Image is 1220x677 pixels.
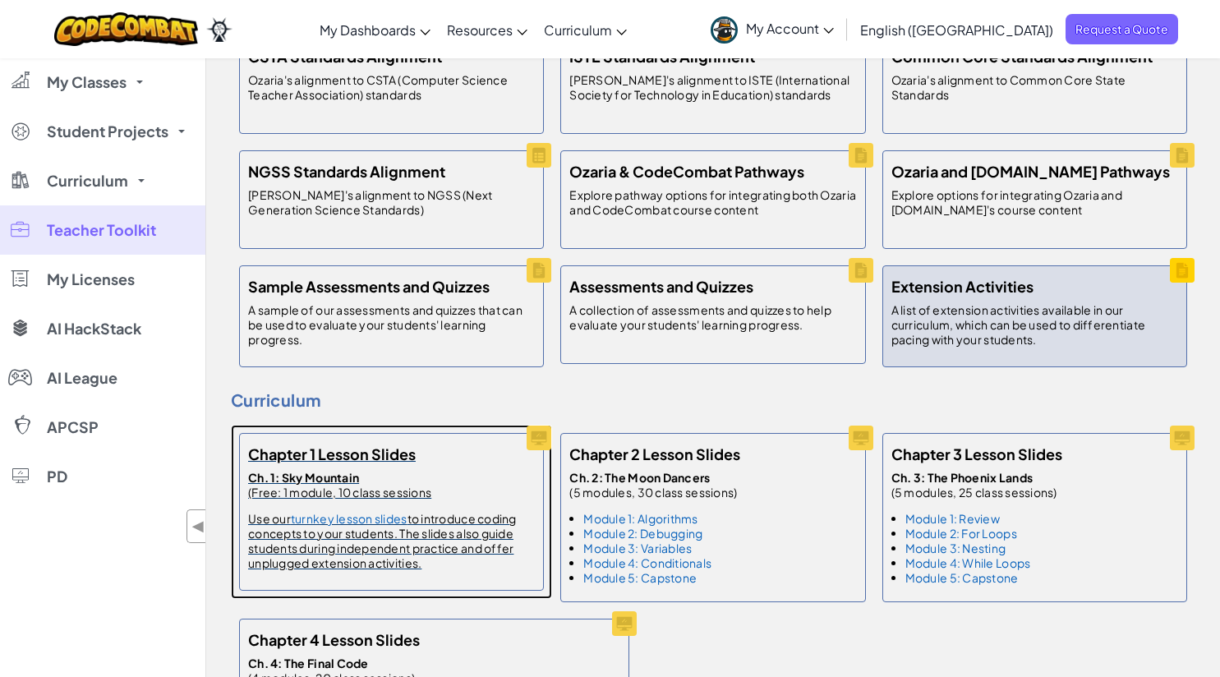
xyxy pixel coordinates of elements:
[552,27,873,142] a: ISTE Standards Alignment [PERSON_NAME]'s alignment to ISTE (International Society for Technology ...
[47,371,117,385] span: AI League
[891,302,1178,347] p: A list of extension activities available in our curriculum, which can be used to differentiate pa...
[569,470,710,485] strong: Ch. 2: The Moon Dancers
[860,21,1053,39] span: English ([GEOGRAPHIC_DATA])
[206,17,232,42] img: Ozaria
[1066,14,1178,44] a: Request a Quote
[248,511,535,570] p: Use our to introduce coding concepts to your students. The slides also guide students during inde...
[47,75,127,90] span: My Classes
[47,223,156,237] span: Teacher Toolkit
[54,12,198,46] img: CodeCombat logo
[191,514,205,538] span: ◀
[746,20,834,37] span: My Account
[711,16,738,44] img: avatar
[891,159,1170,183] h5: Ozaria and [DOMAIN_NAME] Pathways
[447,21,513,39] span: Resources
[905,555,1031,570] a: Module 4: While Loops
[544,21,612,39] span: Curriculum
[569,442,740,466] h5: Chapter 2 Lesson Slides
[569,274,753,298] h5: Assessments and Quizzes
[439,7,536,52] a: Resources
[47,124,168,139] span: Student Projects
[248,442,416,466] h5: Chapter 1 Lesson Slides
[583,555,711,570] a: Module 4: Conditionals
[569,302,856,332] p: A collection of assessments and quizzes to help evaluate your students' learning progress.
[905,541,1006,555] a: Module 3: Nesting
[248,274,490,298] h5: Sample Assessments and Quizzes
[891,442,1062,466] h5: Chapter 3 Lesson Slides
[231,388,1195,412] h4: Curriculum
[891,470,1033,485] strong: Ch. 3: The Phoenix Lands
[852,7,1061,52] a: English ([GEOGRAPHIC_DATA])
[569,187,856,217] p: Explore pathway options for integrating both Ozaria and CodeCombat course content
[231,142,552,257] a: NGSS Standards Alignment [PERSON_NAME]'s alignment to NGSS (Next Generation Science Standards)
[905,511,1000,526] a: Module 1: Review
[248,470,359,485] strong: Ch. 1: Sky Mountain
[702,3,842,55] a: My Account
[583,570,697,585] a: Module 5: Capstone
[47,321,141,336] span: AI HackStack
[569,159,804,183] h5: Ozaria & CodeCombat Pathways
[905,570,1019,585] a: Module 5: Capstone
[248,302,535,347] p: A sample of our assessments and quizzes that can be used to evaluate your students' learning prog...
[583,511,697,526] a: Module 1: Algorithms
[569,470,737,500] p: (5 modules, 30 class sessions)
[552,425,873,610] a: Chapter 2 Lesson Slides Ch. 2: The Moon Dancers(5 modules, 30 class sessions) Module 1: Algorithm...
[231,27,552,142] a: CSTA Standards Alignment Ozaria's alignment to CSTA (Computer Science Teacher Association) standards
[552,257,873,372] a: Assessments and Quizzes A collection of assessments and quizzes to help evaluate your students' l...
[248,656,369,670] strong: Ch. 4: The Final Code
[583,541,692,555] a: Module 3: Variables
[552,142,873,257] a: Ozaria & CodeCombat Pathways Explore pathway options for integrating both Ozaria and CodeCombat c...
[320,21,416,39] span: My Dashboards
[231,425,552,599] a: Chapter 1 Lesson Slides Ch. 1: Sky Mountain(Free: 1 module, 10 class sessions Use ourturnkey less...
[248,470,535,500] p: (Free: 1 module, 10 class sessions
[874,27,1195,142] a: Common Core Standards Alignment Ozaria's alignment to Common Core State Standards
[891,72,1178,102] p: Ozaria's alignment to Common Core State Standards
[248,628,420,652] h5: Chapter 4 Lesson Slides
[874,425,1195,610] a: Chapter 3 Lesson Slides Ch. 3: The Phoenix Lands(5 modules, 25 class sessions) Module 1: Review M...
[231,257,552,375] a: Sample Assessments and Quizzes A sample of our assessments and quizzes that can be used to evalua...
[311,7,439,52] a: My Dashboards
[891,274,1034,298] h5: Extension Activities
[569,72,856,102] p: [PERSON_NAME]'s alignment to ISTE (International Society for Technology in Education) standards
[905,526,1017,541] a: Module 2: For Loops
[291,511,407,526] a: turnkey lesson slides
[583,526,702,541] a: Module 2: Debugging
[874,257,1195,375] a: Extension Activities A list of extension activities available in our curriculum, which can be use...
[891,187,1178,217] p: Explore options for integrating Ozaria and [DOMAIN_NAME]'s course content
[248,159,445,183] h5: NGSS Standards Alignment
[891,470,1057,500] p: (5 modules, 25 class sessions)
[47,173,128,188] span: Curriculum
[47,272,135,287] span: My Licenses
[248,187,535,217] p: [PERSON_NAME]'s alignment to NGSS (Next Generation Science Standards)
[536,7,635,52] a: Curriculum
[874,142,1195,257] a: Ozaria and [DOMAIN_NAME] Pathways Explore options for integrating Ozaria and [DOMAIN_NAME]'s cour...
[248,72,535,102] p: Ozaria's alignment to CSTA (Computer Science Teacher Association) standards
